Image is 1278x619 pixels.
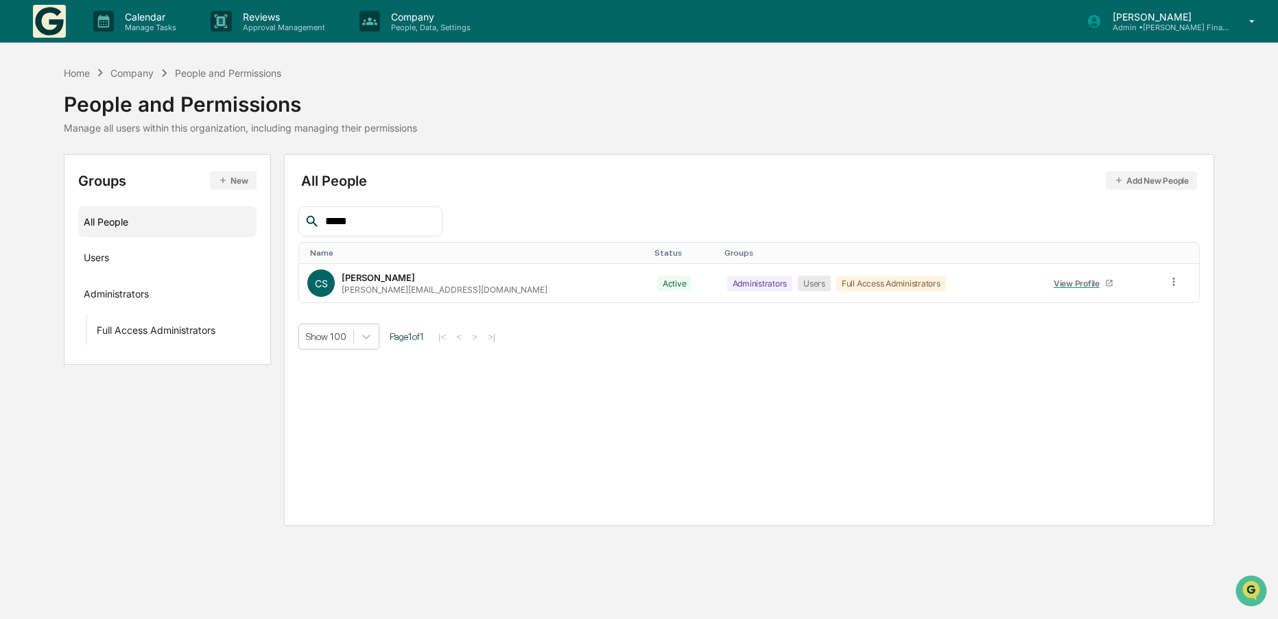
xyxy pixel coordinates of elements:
[8,193,92,218] a: 🔎Data Lookup
[27,199,86,213] span: Data Lookup
[84,252,109,268] div: Users
[342,284,547,295] div: [PERSON_NAME][EMAIL_ADDRESS][DOMAIN_NAME]
[468,331,482,343] button: >
[1234,574,1271,611] iframe: Open customer support
[84,210,251,233] div: All People
[114,23,183,32] p: Manage Tasks
[654,248,713,258] div: Toggle SortBy
[1170,248,1194,258] div: Toggle SortBy
[137,232,166,243] span: Pylon
[1045,248,1153,258] div: Toggle SortBy
[64,67,90,79] div: Home
[1054,278,1105,289] div: View Profile
[175,67,281,79] div: People and Permissions
[14,105,38,130] img: 1746055101610-c473b297-6a78-478c-a979-82029cc54cd1
[210,171,256,190] button: New
[836,276,946,291] div: Full Access Administrators
[798,276,831,291] div: Users
[1102,23,1229,32] p: Admin • [PERSON_NAME] Financial Advisors
[33,5,66,38] img: logo
[724,248,1034,258] div: Toggle SortBy
[315,278,328,289] span: CS
[84,288,149,304] div: Administrators
[47,105,225,119] div: Start new chat
[380,11,477,23] p: Company
[342,272,415,283] div: [PERSON_NAME]
[1048,273,1119,294] a: View Profile
[97,232,166,243] a: Powered byPylon
[14,200,25,211] div: 🔎
[484,331,499,343] button: >|
[110,67,154,79] div: Company
[310,248,643,258] div: Toggle SortBy
[1106,171,1197,190] button: Add New People
[64,81,417,117] div: People and Permissions
[97,324,215,341] div: Full Access Administrators
[78,171,257,190] div: Groups
[8,167,94,192] a: 🖐️Preclearance
[452,331,466,343] button: <
[301,171,1197,190] div: All People
[390,331,424,342] span: Page 1 of 1
[232,23,332,32] p: Approval Management
[14,29,250,51] p: How can we help?
[232,11,332,23] p: Reviews
[94,167,176,192] a: 🗄️Attestations
[727,276,793,291] div: Administrators
[434,331,450,343] button: |<
[113,173,170,186] span: Attestations
[114,11,183,23] p: Calendar
[1102,11,1229,23] p: [PERSON_NAME]
[27,173,88,186] span: Preclearance
[47,119,174,130] div: We're available if you need us!
[657,276,692,291] div: Active
[64,122,417,134] div: Manage all users within this organization, including managing their permissions
[14,174,25,185] div: 🖐️
[99,174,110,185] div: 🗄️
[233,109,250,125] button: Start new chat
[380,23,477,32] p: People, Data, Settings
